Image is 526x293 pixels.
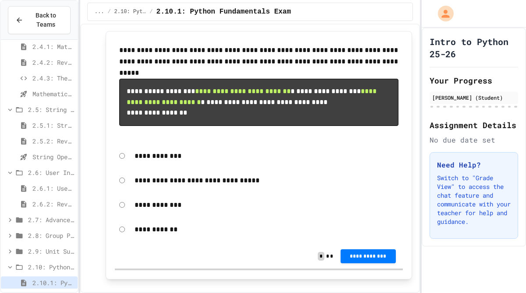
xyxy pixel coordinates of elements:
button: Back to Teams [8,6,71,34]
h3: Need Help? [437,160,511,170]
span: / [107,8,110,15]
div: My Account [429,3,456,24]
span: 2.6: User Input [28,168,74,177]
span: 2.5.2: Review - String Operators [32,136,74,146]
span: 2.4.3: The World's Worst [PERSON_NAME] Market [32,73,74,83]
span: 2.10.1: Python Fundamentals Exam [32,278,74,287]
span: 2.10: Python Fundamentals Exam [114,8,146,15]
span: 2.6.2: Review - User Input [32,199,74,209]
div: No due date set [430,135,518,145]
span: Mathematical Operators - Quiz [32,89,74,98]
span: 2.4.2: Review - Mathematical Operators [32,58,74,67]
span: / [149,8,153,15]
span: String Operators - Quiz [32,152,74,161]
span: Back to Teams [28,11,63,29]
div: [PERSON_NAME] (Student) [432,94,515,101]
h1: Intro to Python 25-26 [430,35,518,60]
span: 2.9: Unit Summary [28,247,74,256]
h2: Your Progress [430,74,518,87]
span: ... [95,8,104,15]
span: 2.10: Python Fundamentals Exam [28,262,74,272]
span: 2.7: Advanced Math [28,215,74,224]
p: Switch to "Grade View" to access the chat feature and communicate with your teacher for help and ... [437,174,511,226]
span: 2.10.1: Python Fundamentals Exam [156,7,291,17]
span: 2.8: Group Project - Mad Libs [28,231,74,240]
h2: Assignment Details [430,119,518,131]
span: 2.5: String Operators [28,105,74,114]
span: 2.6.1: User Input [32,184,74,193]
span: 2.5.1: String Operators [32,121,74,130]
span: 2.4.1: Mathematical Operators [32,42,74,51]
